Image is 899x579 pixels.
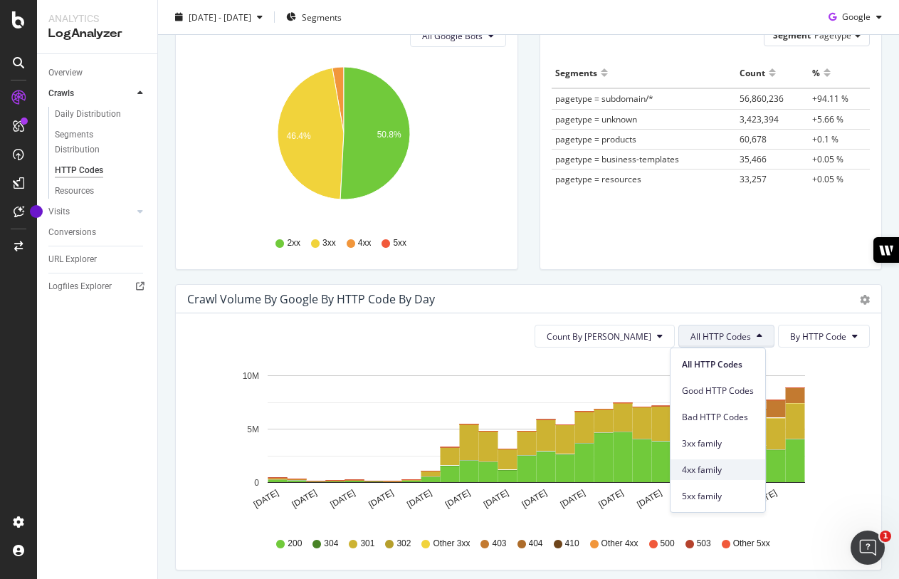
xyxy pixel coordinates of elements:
text: 5M [247,424,259,434]
span: 5xx [393,237,406,249]
div: % [812,61,820,84]
div: Analytics [48,11,146,26]
span: 304 [324,538,338,550]
a: Crawls [48,86,133,101]
a: Conversions [48,225,147,240]
text: 46.4% [287,131,311,141]
span: Pagetype [814,29,851,41]
span: 33,257 [740,173,767,185]
span: All HTTP Codes [682,358,754,371]
iframe: Intercom live chat [851,531,885,565]
div: Segments [555,61,597,84]
text: [DATE] [597,488,626,510]
text: [DATE] [290,488,319,510]
span: 35,466 [740,153,767,165]
div: Crawl Volume by google by HTTP Code by Day [187,292,435,306]
text: [DATE] [520,488,549,510]
div: Visits [48,204,70,219]
span: pagetype = unknown [555,113,637,125]
a: Overview [48,66,147,80]
text: [DATE] [367,488,395,510]
text: 0 [254,478,259,488]
div: Crawls [48,86,74,101]
a: Visits [48,204,133,219]
span: Good HTTP Codes [682,385,754,397]
a: Segments Distribution [55,127,147,157]
button: Count By [PERSON_NAME] [535,325,675,348]
text: [DATE] [405,488,433,510]
span: [DATE] - [DATE] [189,11,251,23]
span: +94.11 % [812,93,848,105]
span: +0.05 % [812,173,843,185]
span: +0.1 % [812,133,838,145]
span: 3xx family [682,437,754,450]
div: Overview [48,66,83,80]
span: 410 [565,538,579,550]
span: 2xx [287,237,300,249]
div: Count [740,61,765,84]
span: pagetype = subdomain/* [555,93,653,105]
span: Bad HTTP Codes [682,411,754,424]
span: Segment [773,29,811,41]
a: Daily Distribution [55,107,147,122]
button: All HTTP Codes [678,325,774,348]
button: By HTTP Code [778,325,870,348]
span: 1 [880,531,891,542]
div: Segments Distribution [55,127,134,157]
span: All HTTP Codes [690,330,751,343]
span: 3,423,394 [740,113,779,125]
div: gear [860,295,870,305]
a: Logfiles Explorer [48,279,147,294]
div: Tooltip anchor [30,205,43,218]
span: 404 [529,538,543,550]
span: Other 3xx [433,538,470,550]
span: 56,860,236 [740,93,784,105]
text: [DATE] [329,488,357,510]
text: [DATE] [443,488,472,510]
span: 302 [396,538,411,550]
text: [DATE] [635,488,663,510]
span: Other 4xx [601,538,638,550]
button: Google [823,6,888,28]
span: 60,678 [740,133,767,145]
span: +5.66 % [812,113,843,125]
span: 3xx [322,237,336,249]
span: All Google Bots [422,30,483,42]
span: 500 [661,538,675,550]
span: pagetype = resources [555,173,641,185]
span: 5xx family [682,490,754,503]
div: Daily Distribution [55,107,121,122]
svg: A chart. [187,359,859,524]
span: 503 [697,538,711,550]
button: All Google Bots [410,24,506,47]
text: [DATE] [252,488,280,510]
span: Other 5xx [733,538,770,550]
span: +0.05 % [812,153,843,165]
a: HTTP Codes [55,163,147,178]
button: [DATE] - [DATE] [169,6,268,28]
a: URL Explorer [48,252,147,267]
div: Resources [55,184,94,199]
div: Conversions [48,225,96,240]
span: By HTTP Code [790,330,846,343]
text: [DATE] [559,488,587,510]
text: 50.8% [377,130,401,140]
div: LogAnalyzer [48,26,146,42]
text: [DATE] [482,488,510,510]
span: 4xx family [682,464,754,476]
button: Segments [280,6,347,28]
span: 403 [492,538,506,550]
div: Logfiles Explorer [48,279,112,294]
svg: A chart. [187,58,500,224]
span: Segments [302,11,342,23]
span: pagetype = business-templates [555,153,679,165]
span: 301 [360,538,374,550]
div: HTTP Codes [55,163,103,178]
a: Resources [55,184,147,199]
span: Count By Day [547,330,651,343]
span: 4xx [358,237,372,249]
span: 200 [288,538,302,550]
span: pagetype = products [555,133,636,145]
